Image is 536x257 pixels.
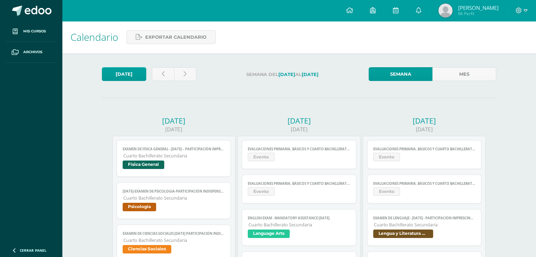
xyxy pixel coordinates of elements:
[123,237,225,243] span: Cuarto Bachillerato Secundaria
[238,116,361,126] div: [DATE]
[145,31,207,44] span: Exportar calendario
[242,175,356,203] a: Evaluaciones PRIMARIA, BÁSICOS Y CUARTO BACHILLERATO 4B - ASISTENCIA IMPRESCINDIBLEEvento
[238,126,361,133] div: [DATE]
[363,126,486,133] div: [DATE]
[373,181,476,186] span: Evaluaciones PRIMARIA, BÁSICOS Y CUARTO BACHILLERATO 4B
[127,30,216,44] a: Exportar calendario
[123,189,225,194] span: [DATE]-EXAMEN DE PSICOLOGIA-PARTICIPACIÓN INDISPENSABLE
[373,216,476,220] span: EXAMEN DE LENGUAJE - [DATE] - PARTICIPACIÓN IMPRESCINDIBLE
[23,29,46,34] span: Mis cursos
[373,153,400,161] span: Evento
[432,67,496,81] a: Mes
[248,216,350,220] span: ENGLISH EXAM - MANDATORY ASSISTANCE [DATE]
[123,245,171,253] span: Ciencias Sociales
[6,42,56,63] a: Archivos
[367,140,482,169] a: Evaluaciones PRIMARIA, BÁSICOS Y CUARTO BACHILLERATO 4B - ASISTENCIA IMPRESCINDIBLEEvento
[70,30,118,44] span: Calendario
[369,67,432,81] a: Semana
[438,4,452,18] img: 0ce591f6c5bb341b09083435ff076bde.png
[458,4,498,11] span: [PERSON_NAME]
[6,21,56,42] a: Mis cursos
[248,222,350,228] span: Cuarto Bachillerato Secundaria
[374,222,476,228] span: Cuarto Bachillerato Secundaria
[248,181,350,186] span: Evaluaciones PRIMARIA, BÁSICOS Y CUARTO BACHILLERATO 4B - ASISTENCIA IMPRESCINDIBLE
[367,175,482,203] a: Evaluaciones PRIMARIA, BÁSICOS Y CUARTO BACHILLERATO 4BEvento
[242,209,356,246] a: ENGLISH EXAM - MANDATORY ASSISTANCE [DATE]Cuarto Bachillerato SecundariaLanguage Arts
[20,248,47,253] span: Cerrar panel
[242,140,356,169] a: Evaluaciones PRIMARIA, BÁSICOS Y CUARTO BACHILLERATO 4BEvento
[123,203,156,211] span: Psicología
[23,49,42,55] span: Archivos
[248,187,275,196] span: Evento
[248,153,275,161] span: Evento
[112,126,235,133] div: [DATE]
[112,116,235,126] div: [DATE]
[117,182,231,219] a: [DATE]-EXAMEN DE PSICOLOGIA-PARTICIPACIÓN INDISPENSABLECuarto Bachillerato SecundariaPsicología
[278,72,295,77] strong: [DATE]
[123,231,225,236] span: EXAMEN DE CIENCIAS SOCIALES [DATE] PARTICIPACIÓN INDISPENSABLE
[123,147,225,151] span: EXAMEN DE FÍSICA GENERAL - [DATE] – PARTICIPACIÓN IMPRESCINDIBLE
[102,67,146,81] a: [DATE]
[458,11,498,17] span: Mi Perfil
[123,195,225,201] span: Cuarto Bachillerato Secundaria
[248,147,350,151] span: Evaluaciones PRIMARIA, BÁSICOS Y CUARTO BACHILLERATO 4B
[373,147,476,151] span: Evaluaciones PRIMARIA, BÁSICOS Y CUARTO BACHILLERATO 4B - ASISTENCIA IMPRESCINDIBLE
[248,230,290,238] span: Language Arts
[302,72,319,77] strong: [DATE]
[373,187,400,196] span: Evento
[123,153,225,159] span: Cuarto Bachillerato Secundaria
[123,161,164,169] span: Física General
[202,67,363,82] label: Semana del al
[367,209,482,246] a: EXAMEN DE LENGUAJE - [DATE] - PARTICIPACIÓN IMPRESCINDIBLECuarto Bachillerato SecundariaLengua y ...
[363,116,486,126] div: [DATE]
[373,230,433,238] span: Lengua y Literatura Universal
[117,140,231,177] a: EXAMEN DE FÍSICA GENERAL - [DATE] – PARTICIPACIÓN IMPRESCINDIBLECuarto Bachillerato SecundariaFís...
